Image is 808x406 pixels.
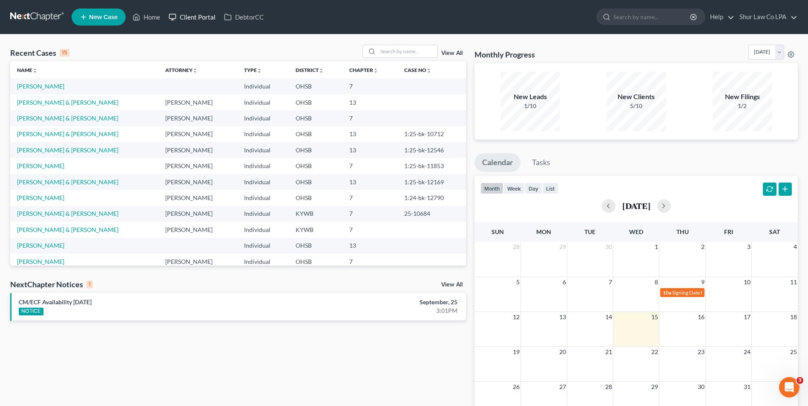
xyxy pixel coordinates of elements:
[289,158,342,174] td: OHSB
[237,78,289,94] td: Individual
[158,190,237,206] td: [PERSON_NAME]
[158,110,237,126] td: [PERSON_NAME]
[257,68,262,73] i: unfold_more
[17,194,64,201] a: [PERSON_NAME]
[342,126,397,142] td: 13
[743,382,751,392] span: 31
[604,312,613,322] span: 14
[584,228,595,235] span: Tue
[17,242,64,249] a: [PERSON_NAME]
[17,258,64,265] a: [PERSON_NAME]
[158,142,237,158] td: [PERSON_NAME]
[474,49,535,60] h3: Monthly Progress
[349,67,378,73] a: Chapterunfold_more
[525,183,542,194] button: day
[237,126,289,142] td: Individual
[622,201,650,210] h2: [DATE]
[697,382,705,392] span: 30
[128,9,164,25] a: Home
[17,83,64,90] a: [PERSON_NAME]
[789,347,798,357] span: 25
[441,282,463,288] a: View All
[558,242,567,252] span: 29
[158,206,237,222] td: [PERSON_NAME]
[10,279,93,289] div: NextChapter Notices
[164,9,220,25] a: Client Portal
[397,126,466,142] td: 1:25-bk-10712
[17,67,37,73] a: Nameunfold_more
[604,347,613,357] span: 21
[342,94,397,110] td: 13
[342,206,397,222] td: 7
[558,347,567,357] span: 20
[492,228,504,235] span: Sun
[796,377,803,384] span: 3
[342,238,397,254] td: 13
[743,312,751,322] span: 17
[512,312,520,322] span: 12
[503,183,525,194] button: week
[289,110,342,126] td: OHSB
[706,9,734,25] a: Help
[289,142,342,158] td: OHSB
[512,347,520,357] span: 19
[237,238,289,254] td: Individual
[746,242,751,252] span: 3
[542,183,558,194] button: list
[289,174,342,190] td: OHSB
[697,347,705,357] span: 23
[89,14,118,20] span: New Case
[289,94,342,110] td: OHSB
[426,68,431,73] i: unfold_more
[713,92,772,102] div: New Filings
[558,312,567,322] span: 13
[17,162,64,169] a: [PERSON_NAME]
[17,226,118,233] a: [PERSON_NAME] & [PERSON_NAME]
[158,174,237,190] td: [PERSON_NAME]
[158,158,237,174] td: [PERSON_NAME]
[650,312,659,322] span: 15
[296,67,324,73] a: Districtunfold_more
[237,174,289,190] td: Individual
[515,277,520,287] span: 5
[244,67,262,73] a: Typeunfold_more
[237,206,289,222] td: Individual
[165,67,198,73] a: Attorneyunfold_more
[289,222,342,237] td: KYWB
[237,222,289,237] td: Individual
[289,254,342,269] td: OHSB
[700,277,705,287] span: 9
[654,277,659,287] span: 8
[697,312,705,322] span: 16
[317,298,457,306] div: September, 25
[17,178,118,186] a: [PERSON_NAME] & [PERSON_NAME]
[608,277,613,287] span: 7
[86,280,93,288] div: 1
[237,158,289,174] td: Individual
[793,242,798,252] span: 4
[650,382,659,392] span: 29
[700,242,705,252] span: 2
[317,306,457,315] div: 3:01PM
[237,190,289,206] td: Individual
[10,48,69,58] div: Recent Cases
[524,153,558,172] a: Tasks
[607,92,666,102] div: New Clients
[289,206,342,222] td: KYWB
[220,9,268,25] a: DebtorCC
[17,114,118,122] a: [PERSON_NAME] & [PERSON_NAME]
[32,68,37,73] i: unfold_more
[500,92,560,102] div: New Leads
[500,102,560,110] div: 1/10
[607,102,666,110] div: 5/10
[512,242,520,252] span: 28
[237,110,289,126] td: Individual
[373,68,378,73] i: unfold_more
[480,183,503,194] button: month
[789,312,798,322] span: 18
[663,289,671,296] span: 10a
[441,50,463,56] a: View All
[743,277,751,287] span: 10
[342,174,397,190] td: 13
[19,308,43,315] div: NOTICE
